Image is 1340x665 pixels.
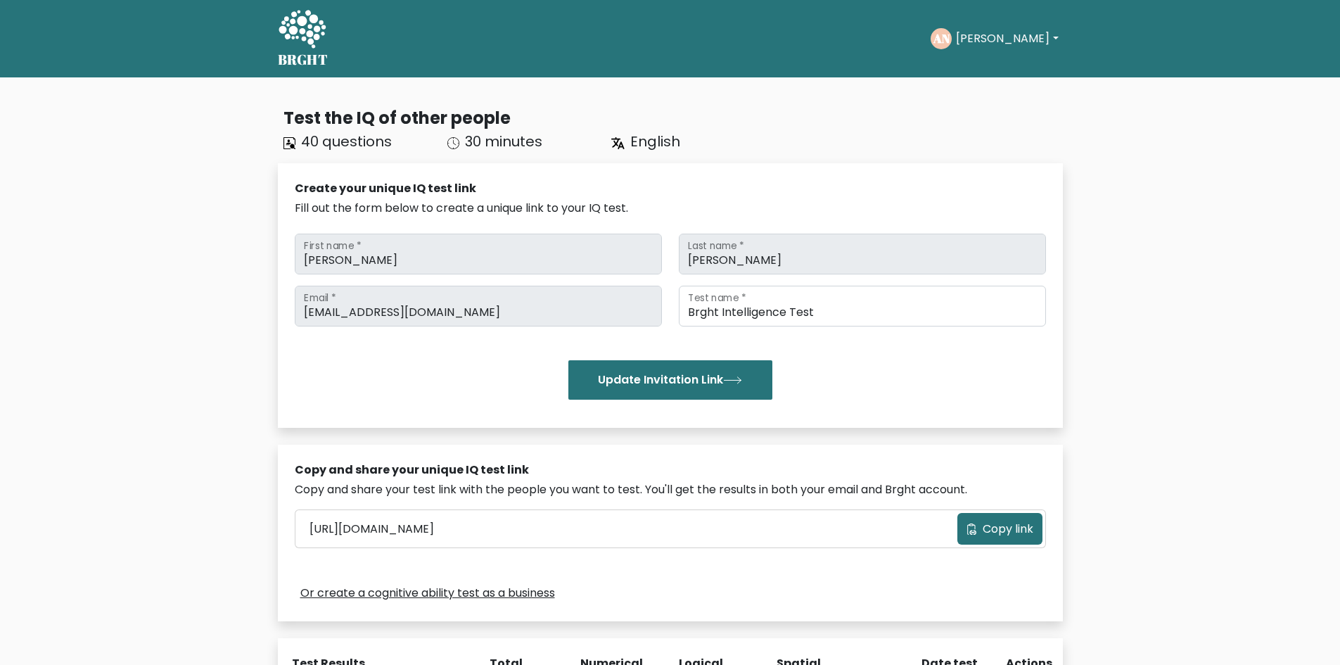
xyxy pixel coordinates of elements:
[295,462,1046,479] div: Copy and share your unique IQ test link
[933,30,950,46] text: AN
[295,481,1046,498] div: Copy and share your test link with the people you want to test. You'll get the results in both yo...
[295,234,662,274] input: First name
[295,180,1046,197] div: Create your unique IQ test link
[679,286,1046,327] input: Test name
[568,360,772,400] button: Update Invitation Link
[300,585,555,602] a: Or create a cognitive ability test as a business
[283,106,1063,131] div: Test the IQ of other people
[465,132,542,151] span: 30 minutes
[278,51,328,68] h5: BRGHT
[679,234,1046,274] input: Last name
[952,30,1062,48] button: [PERSON_NAME]
[957,513,1042,545] button: Copy link
[295,286,662,327] input: Email
[630,132,680,151] span: English
[301,132,392,151] span: 40 questions
[278,6,328,72] a: BRGHT
[295,200,1046,217] div: Fill out the form below to create a unique link to your IQ test.
[983,521,1033,538] span: Copy link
